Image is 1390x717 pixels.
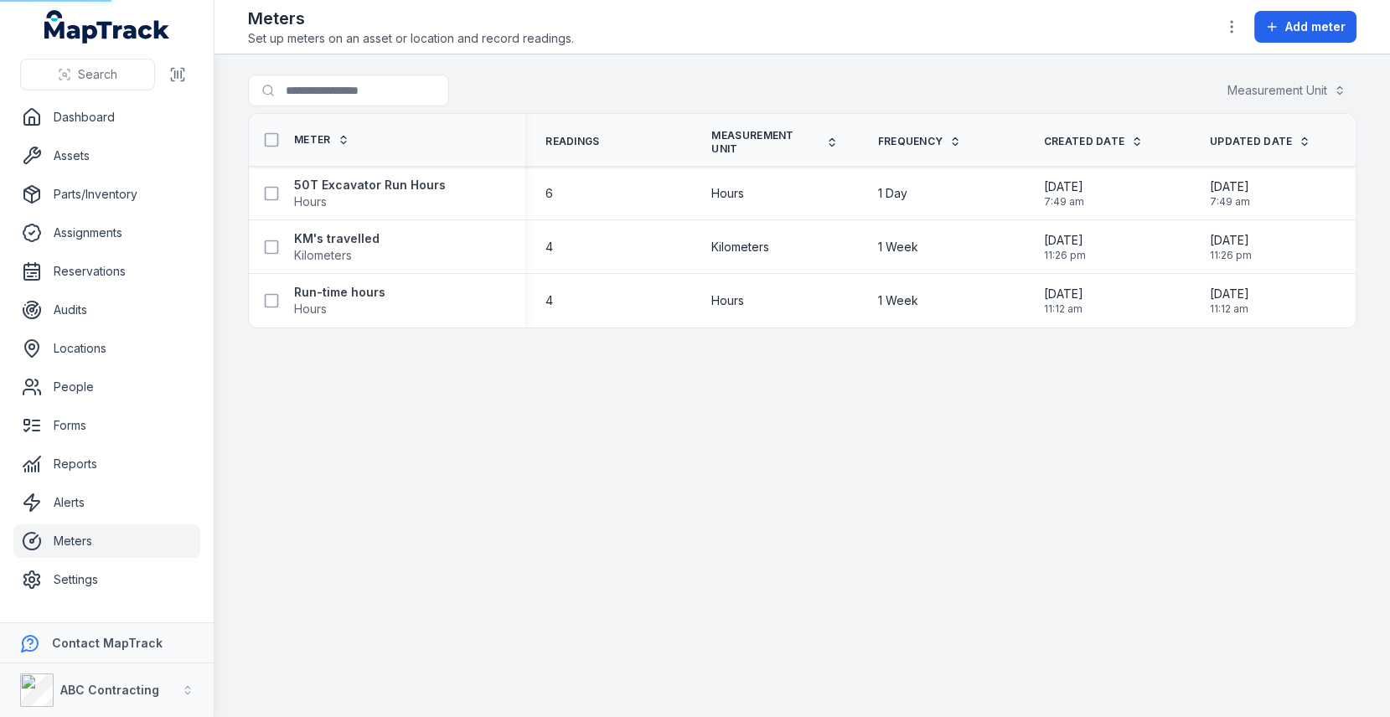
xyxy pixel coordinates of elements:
[878,292,918,309] span: 1 Week
[13,255,200,288] a: Reservations
[545,185,553,202] span: 6
[1285,18,1346,35] span: Add meter
[294,133,349,147] a: Meter
[13,486,200,519] a: Alerts
[294,230,380,264] a: KM's travelledKilometers
[248,7,574,30] h2: Meters
[1210,249,1252,262] span: 11:26 pm
[1044,286,1083,302] span: [DATE]
[878,185,907,202] span: 1 Day
[13,409,200,442] a: Forms
[20,59,155,90] button: Search
[1044,178,1084,195] span: [DATE]
[878,135,943,148] span: Frequency
[294,177,446,193] strong: 50T Excavator Run Hours
[1210,286,1249,316] time: 08/10/2025, 11:12:32 am
[13,524,200,558] a: Meters
[1044,178,1084,209] time: 06/10/2025, 7:49:19 am
[248,30,574,47] span: Set up meters on an asset or location and record readings.
[13,139,200,173] a: Assets
[60,683,159,697] strong: ABC Contracting
[545,239,553,255] span: 4
[294,194,327,209] span: Hours
[545,292,553,309] span: 4
[1044,249,1086,262] span: 11:26 pm
[1210,135,1311,148] a: Updated Date
[1210,135,1293,148] span: Updated Date
[1210,302,1249,316] span: 11:12 am
[1044,232,1086,262] time: 05/10/2025, 11:26:27 pm
[294,133,331,147] span: Meter
[13,178,200,211] a: Parts/Inventory
[294,284,385,301] strong: Run-time hours
[294,248,352,262] span: Kilometers
[711,185,744,202] span: Hours
[294,284,385,317] a: Run-time hoursHours
[711,239,769,255] span: Kilometers
[1210,195,1250,209] span: 7:49 am
[1210,232,1252,249] span: [DATE]
[13,216,200,250] a: Assignments
[711,292,744,309] span: Hours
[13,332,200,365] a: Locations
[878,239,918,255] span: 1 Week
[1254,11,1356,43] button: Add meter
[1210,286,1249,302] span: [DATE]
[44,10,170,44] a: MapTrack
[711,129,837,156] a: Measurement Unit
[1217,75,1356,106] button: Measurement Unit
[1210,178,1250,209] time: 06/10/2025, 7:49:19 am
[1044,135,1125,148] span: Created Date
[1044,232,1086,249] span: [DATE]
[294,302,327,316] span: Hours
[13,370,200,404] a: People
[52,636,163,650] strong: Contact MapTrack
[13,447,200,481] a: Reports
[1044,286,1083,316] time: 08/10/2025, 11:12:32 am
[1044,195,1084,209] span: 7:49 am
[1210,232,1252,262] time: 05/10/2025, 11:26:27 pm
[13,101,200,134] a: Dashboard
[294,177,446,210] a: 50T Excavator Run HoursHours
[13,563,200,596] a: Settings
[1210,178,1250,195] span: [DATE]
[878,135,962,148] a: Frequency
[1044,135,1144,148] a: Created Date
[78,66,117,83] span: Search
[294,230,380,247] strong: KM's travelled
[1044,302,1083,316] span: 11:12 am
[13,293,200,327] a: Audits
[711,129,819,156] span: Measurement Unit
[545,135,599,148] span: Readings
